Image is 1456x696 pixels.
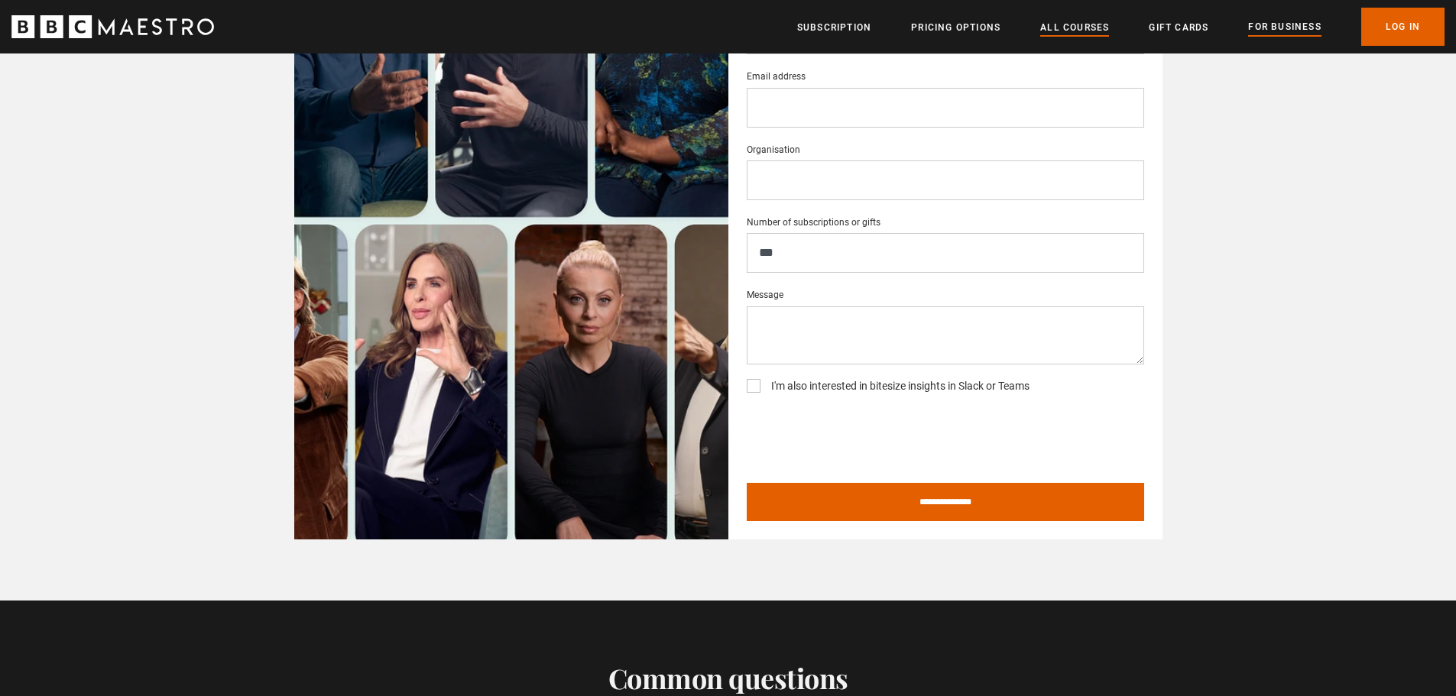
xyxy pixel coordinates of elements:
label: Email address [747,69,806,84]
a: Subscription [797,20,871,35]
label: I'm also interested in bitesize insights in Slack or Teams [765,377,1030,396]
label: Message [747,287,783,303]
a: Gift Cards [1149,20,1208,35]
h2: Common questions [432,662,1024,694]
a: Log In [1361,8,1445,46]
label: Number of subscriptions or gifts [747,215,880,230]
svg: BBC Maestro [11,15,214,38]
a: Pricing Options [911,20,1000,35]
iframe: reCAPTCHA [747,411,979,471]
nav: Primary [797,8,1445,46]
a: For business [1248,19,1321,36]
a: All Courses [1040,20,1109,35]
label: Organisation [747,142,800,157]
